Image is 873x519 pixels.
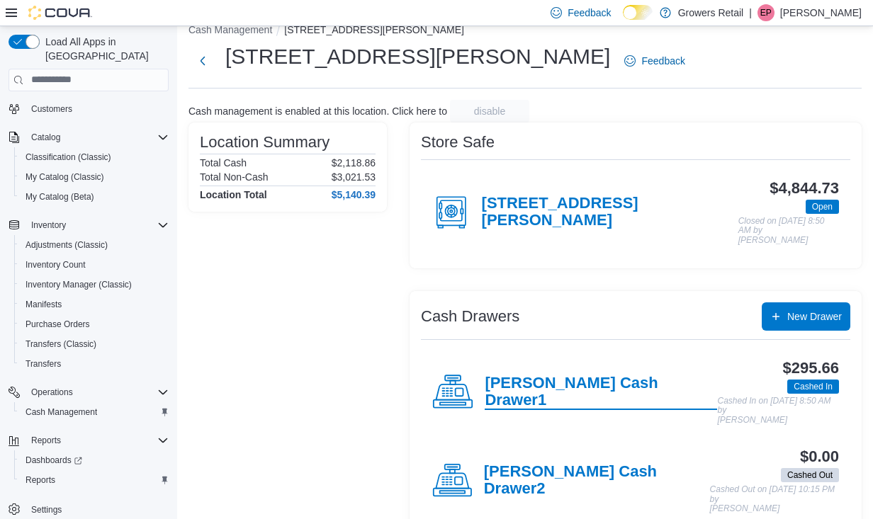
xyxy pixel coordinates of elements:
span: Cash Management [20,404,169,421]
button: Inventory [26,217,72,234]
h6: Total Non-Cash [200,171,269,183]
nav: An example of EuiBreadcrumbs [188,23,862,40]
span: Reports [26,432,169,449]
button: Reports [14,470,174,490]
a: Manifests [20,296,67,313]
button: My Catalog (Classic) [14,167,174,187]
a: Adjustments (Classic) [20,236,113,253]
button: disable [450,100,529,122]
span: Classification (Classic) [20,149,169,166]
p: Cashed Out on [DATE] 10:15 PM by [PERSON_NAME] [710,485,839,514]
button: Purchase Orders [14,314,174,334]
button: Reports [3,430,174,450]
button: Cash Management [188,24,272,35]
button: Inventory Manager (Classic) [14,275,174,295]
span: Cash Management [26,406,97,418]
a: Classification (Classic) [20,149,117,166]
span: Purchase Orders [20,316,169,333]
span: Manifests [20,296,169,313]
span: Settings [26,500,169,518]
a: My Catalog (Classic) [20,169,110,186]
a: Customers [26,101,78,118]
a: My Catalog (Beta) [20,188,100,205]
button: Inventory [3,215,174,235]
span: Reports [31,435,61,446]
span: Classification (Classic) [26,152,111,163]
p: Cashed In on [DATE] 8:50 AM by [PERSON_NAME] [717,397,839,426]
span: My Catalog (Classic) [26,171,104,183]
span: Cashed In [787,380,839,394]
span: Purchase Orders [26,319,90,330]
span: Reports [26,474,55,486]
p: Closed on [DATE] 8:50 AM by [PERSON_NAME] [738,217,839,246]
span: Inventory Count [20,256,169,273]
p: Cash management is enabled at this location. Click here to [188,105,447,117]
span: Feedback [641,54,685,68]
button: Cash Management [14,402,174,422]
span: Cashed In [794,380,833,393]
a: Purchase Orders [20,316,96,333]
button: Manifests [14,295,174,314]
button: Adjustments (Classic) [14,235,174,255]
button: [STREET_ADDRESS][PERSON_NAME] [284,24,464,35]
a: Inventory Manager (Classic) [20,276,137,293]
span: My Catalog (Beta) [26,191,94,203]
p: $2,118.86 [332,157,376,169]
h4: [STREET_ADDRESS][PERSON_NAME] [482,195,738,230]
h4: $5,140.39 [332,189,376,200]
button: Transfers (Classic) [14,334,174,354]
span: Settings [31,504,62,515]
h3: Store Safe [421,134,495,151]
span: My Catalog (Beta) [20,188,169,205]
span: Catalog [31,132,60,143]
p: Growers Retail [678,4,744,21]
a: Reports [20,472,61,489]
p: $3,021.53 [332,171,376,183]
span: Operations [26,384,169,401]
h3: $4,844.73 [770,180,839,197]
h3: Cash Drawers [421,308,519,325]
span: Catalog [26,129,169,146]
h1: [STREET_ADDRESS][PERSON_NAME] [225,42,610,71]
h3: Location Summary [200,134,330,151]
span: Load All Apps in [GEOGRAPHIC_DATA] [40,35,169,63]
span: Inventory Manager (Classic) [20,276,169,293]
button: Reports [26,432,67,449]
span: Cashed Out [787,469,833,481]
span: Open [806,200,839,214]
a: Feedback [619,47,690,75]
button: Catalog [3,127,174,147]
h4: [PERSON_NAME] Cash Drawer1 [485,375,717,410]
button: My Catalog (Beta) [14,187,174,207]
h4: Location Total [200,189,267,200]
span: Inventory Manager (Classic) [26,279,132,290]
p: [PERSON_NAME] [780,4,862,21]
span: Dashboards [20,452,169,469]
span: Adjustments (Classic) [26,239,108,251]
button: Settings [3,498,174,519]
span: Open [812,200,833,213]
a: Transfers (Classic) [20,336,102,353]
span: Reports [20,472,169,489]
input: Dark Mode [623,5,653,20]
span: Dashboards [26,455,82,466]
span: Inventory Count [26,259,86,270]
a: Settings [26,501,67,518]
p: | [749,4,752,21]
span: Transfers (Classic) [26,338,96,350]
button: New Drawer [762,302,850,331]
span: My Catalog (Classic) [20,169,169,186]
span: Feedback [568,6,611,20]
span: Transfers [20,355,169,372]
button: Operations [3,382,174,402]
button: Classification (Classic) [14,147,174,167]
button: Transfers [14,354,174,374]
button: Operations [26,384,79,401]
a: Transfers [20,355,67,372]
span: Manifests [26,299,62,310]
a: Inventory Count [20,256,91,273]
a: Dashboards [14,450,174,470]
span: Customers [31,103,72,115]
h4: [PERSON_NAME] Cash Drawer2 [484,463,710,498]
